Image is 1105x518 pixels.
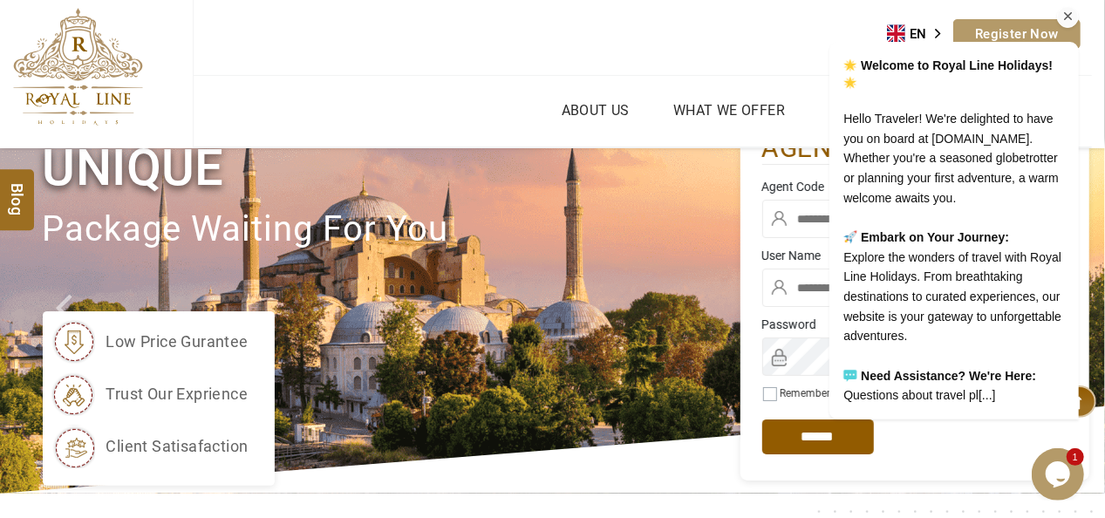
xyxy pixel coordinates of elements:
label: User Name [762,247,1067,264]
label: Password [762,316,1067,333]
a: About Us [557,98,634,123]
label: Agent Code [762,178,1067,195]
h1: Unique [43,135,740,201]
a: Check next prev [33,148,88,494]
img: The Royal Line Holidays [13,8,143,126]
iframe: chat widget [1032,448,1088,501]
li: client satisafaction [51,425,249,468]
p: package waiting for you [43,201,740,259]
span: Blog [6,182,29,197]
li: low price gurantee [51,320,249,364]
li: trust our exprience [51,372,249,416]
a: What we Offer [669,98,789,123]
h2: agent login [762,132,1067,166]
